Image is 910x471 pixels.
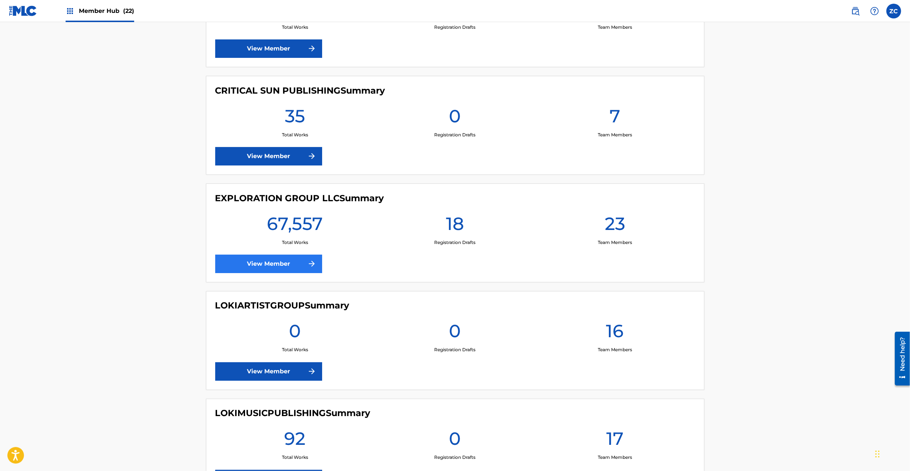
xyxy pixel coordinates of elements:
[215,39,322,58] a: View Member
[79,7,134,15] span: Member Hub
[215,362,322,381] a: View Member
[282,347,308,353] p: Total Works
[434,24,475,31] p: Registration Drafts
[123,7,134,14] span: (22)
[851,7,860,15] img: search
[267,213,323,239] h1: 67,557
[889,329,910,388] iframe: Resource Center
[598,132,632,138] p: Team Members
[449,320,461,347] h1: 0
[215,255,322,273] a: View Member
[598,347,632,353] p: Team Members
[434,454,475,461] p: Registration Drafts
[598,239,632,246] p: Team Members
[446,213,464,239] h1: 18
[598,454,632,461] p: Team Members
[870,7,879,15] img: help
[875,443,880,465] div: Drag
[66,7,74,15] img: Top Rightsholders
[9,6,37,16] img: MLC Logo
[606,428,624,454] h1: 17
[867,4,882,18] div: Help
[307,44,316,53] img: f7272a7cc735f4ea7f67.svg
[215,85,385,96] h4: CRITICAL SUN PUBLISHING
[215,147,322,165] a: View Member
[449,428,461,454] h1: 0
[449,105,461,132] h1: 0
[282,24,308,31] p: Total Works
[307,152,316,161] img: f7272a7cc735f4ea7f67.svg
[285,105,305,132] h1: 35
[848,4,863,18] a: Public Search
[434,132,475,138] p: Registration Drafts
[215,193,384,204] h4: EXPLORATION GROUP LLC
[289,320,301,347] h1: 0
[434,347,475,353] p: Registration Drafts
[873,436,910,471] iframe: Chat Widget
[605,213,625,239] h1: 23
[215,300,349,311] h4: LOKIARTISTGROUP
[282,132,308,138] p: Total Works
[307,367,316,376] img: f7272a7cc735f4ea7f67.svg
[282,239,308,246] p: Total Works
[610,105,620,132] h1: 7
[886,4,901,18] div: User Menu
[598,24,632,31] p: Team Members
[606,320,624,347] h1: 16
[282,454,308,461] p: Total Works
[284,428,306,454] h1: 92
[434,239,475,246] p: Registration Drafts
[215,408,370,419] h4: LOKIMUSICPUBLISHING
[307,259,316,268] img: f7272a7cc735f4ea7f67.svg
